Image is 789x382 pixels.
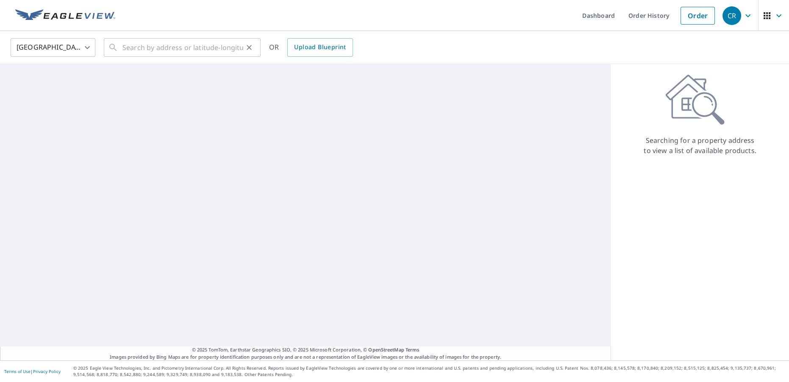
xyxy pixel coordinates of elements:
a: Terms [406,346,420,353]
span: Upload Blueprint [294,42,346,53]
input: Search by address or latitude-longitude [122,36,243,59]
p: Searching for a property address to view a list of available products. [643,135,757,156]
div: CR [722,6,741,25]
img: EV Logo [15,9,115,22]
span: © 2025 TomTom, Earthstar Geographics SIO, © 2025 Microsoft Corporation, © [192,346,420,354]
div: OR [269,38,353,57]
p: | [4,369,61,374]
a: Privacy Policy [33,368,61,374]
a: Terms of Use [4,368,31,374]
a: Upload Blueprint [287,38,353,57]
button: Clear [243,42,255,53]
div: [GEOGRAPHIC_DATA] [11,36,95,59]
p: © 2025 Eagle View Technologies, Inc. and Pictometry International Corp. All Rights Reserved. Repo... [73,365,785,378]
a: Order [681,7,715,25]
a: OpenStreetMap [368,346,404,353]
